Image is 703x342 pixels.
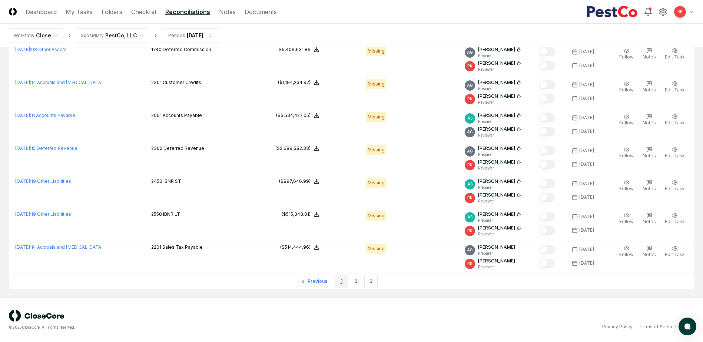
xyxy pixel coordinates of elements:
button: Periods[DATE] [162,28,220,43]
button: Notes [641,79,657,95]
div: $6,409,631.86 [279,46,311,53]
a: [DATE]:14 Accruals and [MEDICAL_DATA] [15,244,103,250]
span: Follow [619,219,634,224]
div: [DATE] [579,95,594,102]
button: Edit Task [663,46,686,62]
span: [DATE] : [15,145,31,151]
span: Previous [308,278,327,285]
span: AS [467,115,472,121]
button: Edit Task [663,145,686,161]
span: RK [467,63,472,69]
span: Notes [643,186,656,191]
span: Notes [643,153,656,158]
span: RK [467,195,472,201]
div: Missing [366,79,386,89]
button: Edit Task [663,112,686,128]
p: Reviewer [478,165,521,171]
a: 1 [335,275,348,288]
span: RK [677,9,683,14]
a: Terms of Service [639,323,676,330]
div: ($3,534,427.05) [276,112,311,119]
span: [DATE] : [15,178,31,184]
p: [PERSON_NAME] [478,244,515,251]
button: ($515,343.01) [282,211,319,218]
button: Notes [641,178,657,194]
span: Follow [619,186,634,191]
a: Dashboard [26,7,57,16]
span: Notes [643,219,656,224]
p: Reviewer [478,133,521,138]
span: Sales Tax Payable [162,244,203,250]
div: [DATE] [579,213,594,220]
div: [DATE] [579,128,594,135]
p: Reviewer [478,67,521,72]
div: © 2025 CloseCore. All rights reserved. [9,325,352,330]
p: Preparer [478,53,521,58]
div: ($514,444.96) [280,244,311,251]
span: Notes [643,252,656,257]
p: Reviewer [478,198,521,204]
span: Edit Task [665,219,685,224]
span: [DATE] : [15,113,31,118]
button: Edit Task [663,244,686,259]
div: Periods [168,32,185,39]
span: Notes [643,120,656,125]
div: [DATE] [579,180,594,187]
span: Follow [619,120,634,125]
span: Notes [643,87,656,93]
button: Follow [618,178,635,194]
button: $6,409,631.86 [279,46,319,53]
a: [DATE]:19 Other Liabilities [15,211,71,217]
button: Edit Task [663,211,686,227]
button: Mark complete [539,259,555,268]
div: [DATE] [579,81,594,88]
p: Preparer [478,251,515,256]
div: Missing [366,46,386,56]
button: ($897,646.99) [279,178,319,185]
p: Reviewer [478,100,521,105]
p: Reviewer [478,231,521,237]
span: AG [467,148,473,154]
button: Mark complete [539,160,555,169]
button: Edit Task [663,178,686,194]
a: [DATE]:14 Accruals and [MEDICAL_DATA] [15,80,103,85]
button: Mark complete [539,127,555,136]
span: Follow [619,87,634,93]
button: Mark complete [539,245,555,254]
img: logo [9,310,64,322]
div: [DATE] [579,114,594,121]
button: Mark complete [539,226,555,235]
span: [DATE] : [15,47,31,52]
div: Missing [366,145,386,155]
span: Follow [619,252,634,257]
p: Reviewer [478,264,515,270]
a: Privacy Policy [602,323,633,330]
button: Edit Task [663,79,686,95]
p: [PERSON_NAME] [478,211,515,218]
span: [DATE] : [15,244,31,250]
p: Preparer [478,86,521,91]
div: Missing [366,244,386,254]
span: 2201 [151,244,161,250]
button: Follow [618,112,635,128]
div: Workflow [14,32,34,39]
div: [DATE] [579,147,594,154]
span: Deferred Revenue [163,145,204,151]
a: Reconciliations [165,7,210,16]
span: [DATE] : [15,80,31,85]
p: [PERSON_NAME] [478,126,515,133]
span: Follow [619,153,634,158]
div: ($2,689,382.33) [275,145,311,152]
a: [DATE]:11 Accounts Payable [15,113,75,118]
img: PestCo logo [586,6,638,18]
span: Edit Task [665,54,685,60]
div: ($1,194,234.92) [278,79,311,86]
span: Edit Task [665,186,685,191]
button: Follow [618,79,635,95]
span: AG [467,50,473,55]
div: [DATE] [579,62,594,69]
div: [DATE] [579,260,594,266]
a: My Tasks [66,7,93,16]
div: ($515,343.01) [282,211,311,218]
p: [PERSON_NAME] [478,79,515,86]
